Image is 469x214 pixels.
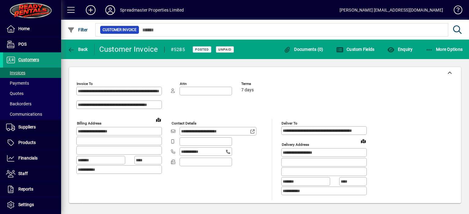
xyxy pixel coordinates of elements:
button: Profile [100,5,120,16]
mat-label: Invoice To [77,82,93,86]
a: View on map [358,136,368,146]
span: Suppliers [18,125,36,129]
span: Posted [195,47,209,51]
a: Invoices [3,68,61,78]
div: Spreadmaster Properties Limited [120,5,184,15]
span: Home [18,26,30,31]
div: [PERSON_NAME] [EMAIL_ADDRESS][DOMAIN_NAME] [340,5,443,15]
mat-label: Attn [180,82,187,86]
a: Staff [3,166,61,181]
a: Products [3,135,61,150]
span: Payments [6,81,29,86]
span: Financials [18,156,38,160]
a: Knowledge Base [449,1,461,21]
span: Filter [67,27,88,32]
span: Products [18,140,36,145]
button: Add [81,5,100,16]
button: Filter [66,24,89,35]
app-page-header-button: Back [61,44,95,55]
span: Staff [18,171,28,176]
span: 7 days [241,88,254,93]
a: Payments [3,78,61,88]
button: More Options [424,44,464,55]
span: Terms [241,82,278,86]
a: Reports [3,182,61,197]
span: Documents (0) [284,47,323,52]
div: #5285 [171,45,185,54]
button: Custom Fields [335,44,376,55]
a: Settings [3,197,61,212]
span: Invoices [6,70,25,75]
span: Quotes [6,91,24,96]
span: Customers [18,57,39,62]
a: Suppliers [3,120,61,135]
a: Financials [3,151,61,166]
span: Communications [6,112,42,117]
a: Home [3,21,61,37]
mat-label: Deliver via [77,202,93,207]
a: Backorders [3,99,61,109]
span: Custom Fields [336,47,375,52]
span: Unpaid [218,47,231,51]
span: Enquiry [387,47,413,52]
a: POS [3,37,61,52]
button: Documents (0) [282,44,325,55]
div: Customer Invoice [99,44,158,54]
span: More Options [426,47,463,52]
span: POS [18,42,27,47]
span: Back [67,47,88,52]
mat-label: Deliver To [282,121,297,125]
a: View on map [154,115,163,125]
a: Quotes [3,88,61,99]
button: Back [66,44,89,55]
span: Reports [18,187,33,191]
button: Enquiry [386,44,414,55]
span: Backorders [6,101,31,106]
a: Communications [3,109,61,119]
span: Settings [18,202,34,207]
span: Customer Invoice [103,27,136,33]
